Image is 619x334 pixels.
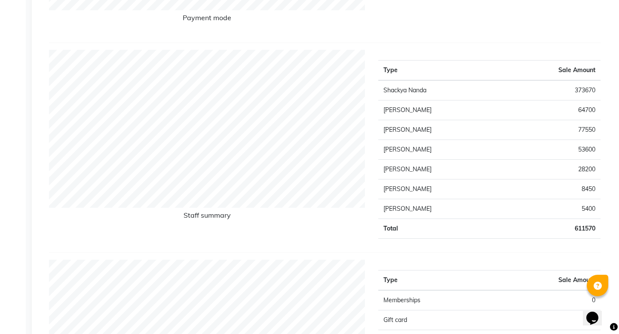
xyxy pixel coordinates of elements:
th: Sale Amount [501,60,601,80]
td: [PERSON_NAME] [378,199,501,219]
iframe: chat widget [583,300,610,325]
td: 28200 [501,159,601,179]
td: 0 [489,310,601,330]
th: Type [378,270,490,290]
td: Total [378,219,501,238]
td: 5400 [501,199,601,219]
td: Gift card [378,310,490,330]
td: Memberships [378,290,490,310]
td: 53600 [501,140,601,159]
td: 611570 [501,219,601,238]
h6: Staff summary [49,211,365,223]
td: 77550 [501,120,601,140]
td: [PERSON_NAME] [378,159,501,179]
td: [PERSON_NAME] [378,100,501,120]
td: 373670 [501,80,601,100]
td: Shackya Nanda [378,80,501,100]
td: [PERSON_NAME] [378,140,501,159]
th: Sale Amount [489,270,601,290]
td: [PERSON_NAME] [378,120,501,140]
td: [PERSON_NAME] [378,179,501,199]
td: 8450 [501,179,601,199]
td: 64700 [501,100,601,120]
th: Type [378,60,501,80]
h6: Payment mode [49,14,365,25]
td: 0 [489,290,601,310]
